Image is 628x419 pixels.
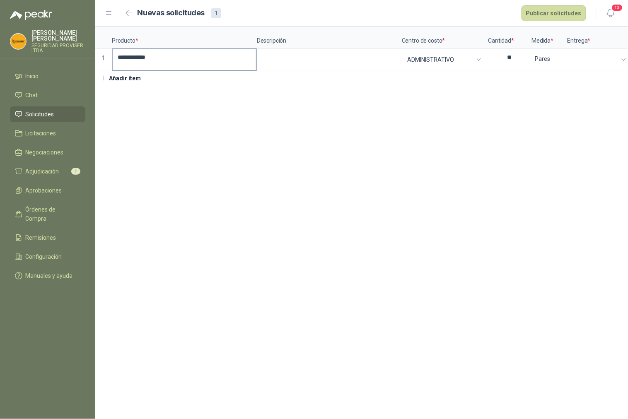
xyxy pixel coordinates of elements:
span: Configuración [26,252,62,261]
a: Licitaciones [10,125,85,141]
div: Pares [519,49,567,68]
a: Adjudicación1 [10,164,85,179]
span: Licitaciones [26,129,56,138]
p: SEGURIDAD PROVISER LTDA [31,43,85,53]
a: Manuales y ayuda [10,268,85,284]
p: Descripción [257,26,402,48]
span: 13 [611,4,623,12]
span: 1 [71,168,80,175]
a: Negociaciones [10,144,85,160]
span: Aprobaciones [26,186,62,195]
a: Configuración [10,249,85,265]
button: Añadir ítem [95,71,146,85]
span: Remisiones [26,233,56,242]
p: Centro de costo [402,26,485,48]
span: Manuales y ayuda [26,271,73,280]
a: Inicio [10,68,85,84]
p: Cantidad [485,26,518,48]
a: Remisiones [10,230,85,246]
a: Órdenes de Compra [10,202,85,226]
button: Publicar solicitudes [522,5,586,21]
div: 1 [211,8,221,18]
a: Aprobaciones [10,183,85,198]
h2: Nuevas solicitudes [138,7,205,19]
span: Inicio [26,72,39,81]
span: Adjudicación [26,167,59,176]
img: Logo peakr [10,10,52,20]
img: Company Logo [10,34,26,49]
a: Solicitudes [10,106,85,122]
p: [PERSON_NAME] [PERSON_NAME] [31,30,85,41]
span: Negociaciones [26,148,64,157]
span: Chat [26,91,38,100]
p: Producto [112,26,257,48]
a: Chat [10,87,85,103]
p: Medida [518,26,568,48]
span: ADMINISTRATIVO [407,53,479,66]
button: 13 [603,6,618,21]
p: 1 [95,48,112,71]
span: Solicitudes [26,110,54,119]
span: Órdenes de Compra [26,205,77,223]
